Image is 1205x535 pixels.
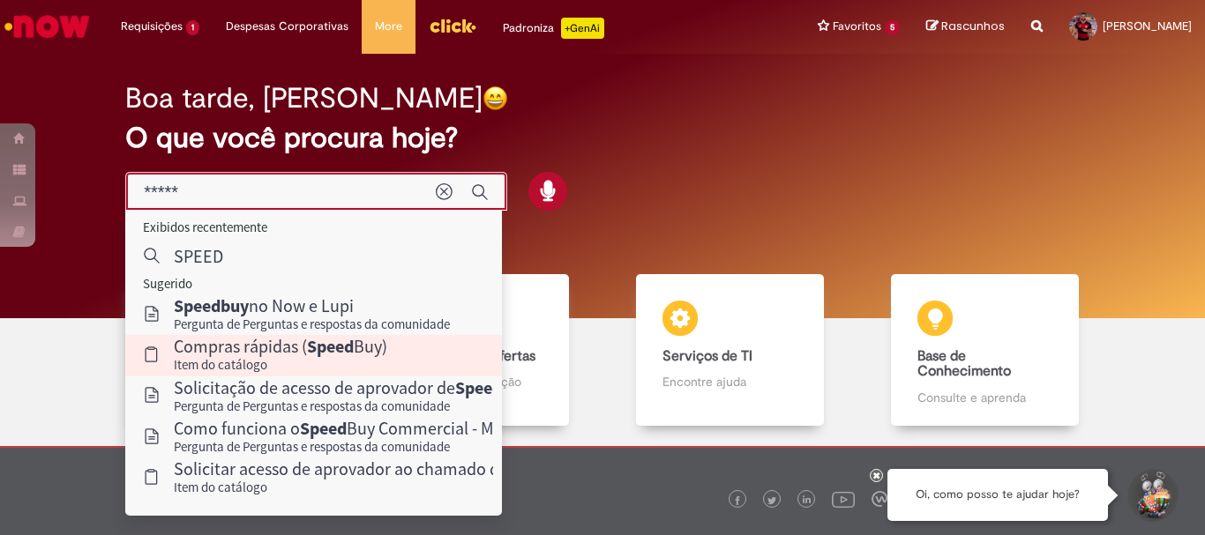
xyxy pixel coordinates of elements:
span: [PERSON_NAME] [1103,19,1192,33]
a: Base de Conhecimento Consulte e aprenda [857,274,1112,427]
img: logo_footer_youtube.png [832,487,855,510]
h2: Boa tarde, [PERSON_NAME] [125,83,483,114]
span: 1 [186,20,199,35]
span: Rascunhos [941,18,1005,34]
span: Despesas Corporativas [226,18,348,35]
img: logo_footer_workplace.png [872,491,887,507]
img: happy-face.png [483,85,508,111]
div: Padroniza [503,18,604,39]
span: 5 [885,20,900,35]
img: logo_footer_twitter.png [767,496,776,505]
h2: O que você procura hoje? [125,123,1080,153]
a: Serviços de TI Encontre ajuda [602,274,857,427]
img: click_logo_yellow_360x200.png [429,12,476,39]
span: Requisições [121,18,183,35]
b: Serviços de TI [662,347,752,365]
p: Consulte e aprenda [917,389,1052,406]
b: Base de Conhecimento [917,347,1011,381]
span: Favoritos [833,18,881,35]
a: Tirar dúvidas Tirar dúvidas com Lupi Assist e Gen Ai [93,274,348,427]
span: More [375,18,402,35]
img: logo_footer_facebook.png [733,496,742,505]
img: logo_footer_linkedin.png [803,495,812,506]
button: Iniciar Conversa de Suporte [1126,469,1179,522]
p: Encontre ajuda [662,373,797,390]
img: ServiceNow [2,9,93,44]
div: Oi, como posso te ajudar hoje? [887,469,1108,521]
p: +GenAi [561,18,604,39]
a: Rascunhos [926,19,1005,35]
